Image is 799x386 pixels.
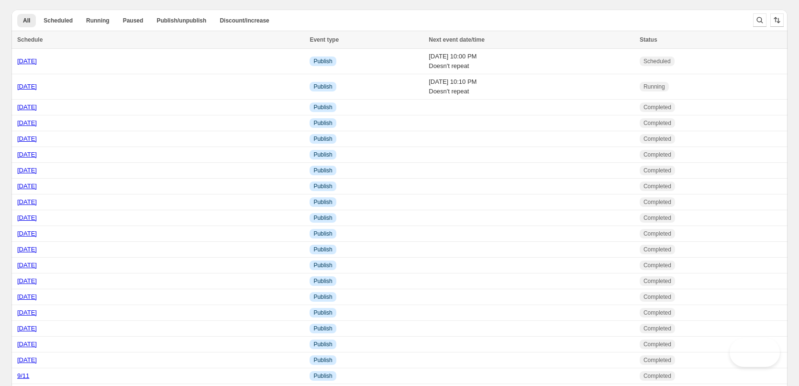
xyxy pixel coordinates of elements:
span: Publish [313,83,332,91]
span: Completed [644,198,671,206]
span: Completed [644,309,671,317]
span: Next event date/time [429,36,485,43]
a: [DATE] [17,151,37,158]
span: Completed [644,325,671,332]
span: Publish [313,198,332,206]
span: Publish [313,325,332,332]
button: Search and filter results [753,13,766,27]
a: [DATE] [17,182,37,190]
span: Scheduled [644,57,671,65]
a: [DATE] [17,309,37,316]
span: Publish [313,151,332,159]
span: Publish [313,103,332,111]
span: Completed [644,135,671,143]
span: Completed [644,372,671,380]
span: Publish [313,372,332,380]
span: Publish [313,214,332,222]
span: Completed [644,341,671,348]
span: Running [644,83,665,91]
span: Publish/unpublish [156,17,206,24]
span: Publish [313,341,332,348]
a: [DATE] [17,230,37,237]
a: [DATE] [17,356,37,363]
span: Discount/increase [220,17,269,24]
span: Schedule [17,36,43,43]
td: [DATE] 10:10 PM Doesn't repeat [426,74,637,100]
a: [DATE] [17,167,37,174]
a: [DATE] [17,261,37,269]
span: Running [86,17,110,24]
span: Completed [644,119,671,127]
td: [DATE] 10:00 PM Doesn't repeat [426,49,637,74]
a: [DATE] [17,83,37,90]
span: Paused [123,17,144,24]
span: Publish [313,293,332,301]
span: Publish [313,309,332,317]
span: Completed [644,214,671,222]
span: Status [640,36,657,43]
iframe: Toggle Customer Support [730,338,780,367]
a: [DATE] [17,325,37,332]
a: [DATE] [17,293,37,300]
button: Sort the results [770,13,784,27]
a: [DATE] [17,277,37,284]
span: Publish [313,261,332,269]
span: Publish [313,230,332,238]
span: Publish [313,182,332,190]
span: Completed [644,103,671,111]
span: Completed [644,261,671,269]
a: [DATE] [17,57,37,65]
span: Completed [644,167,671,174]
span: Completed [644,293,671,301]
a: [DATE] [17,214,37,221]
span: Publish [313,246,332,253]
span: Completed [644,151,671,159]
a: 9/11 [17,372,29,379]
span: Publish [313,57,332,65]
span: All [23,17,30,24]
span: Completed [644,182,671,190]
span: Completed [644,277,671,285]
span: Scheduled [44,17,73,24]
span: Publish [313,277,332,285]
span: Event type [310,36,339,43]
a: [DATE] [17,119,37,126]
span: Publish [313,135,332,143]
a: [DATE] [17,103,37,111]
span: Completed [644,356,671,364]
span: Completed [644,246,671,253]
a: [DATE] [17,198,37,205]
span: Publish [313,167,332,174]
span: Publish [313,356,332,364]
a: [DATE] [17,341,37,348]
span: Publish [313,119,332,127]
a: [DATE] [17,246,37,253]
span: Completed [644,230,671,238]
a: [DATE] [17,135,37,142]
